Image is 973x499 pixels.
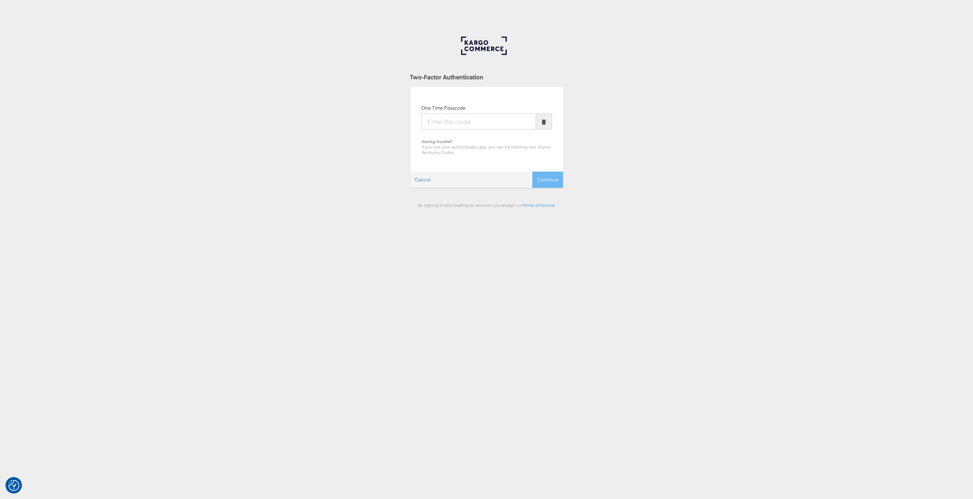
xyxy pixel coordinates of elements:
div: Two-Factor Authentication [410,73,563,81]
label: One Time Passcode [421,105,465,112]
img: Revisit consent button [8,480,19,491]
span: If you lost your authenticator app, you can try entering one of your Recovery Codes [422,144,551,155]
button: Consent Preferences [8,480,19,491]
div: By signing in and creating an account, you accept our . [410,202,563,208]
input: Enter the code [421,113,536,130]
a: Terms of Service [522,202,555,208]
b: Having trouble? [422,139,452,144]
a: Cancel [410,172,435,188]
